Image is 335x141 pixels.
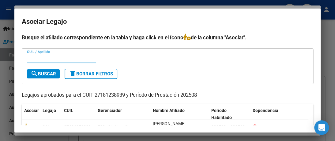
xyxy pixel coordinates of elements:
[211,108,232,120] span: Periodo Habilitado
[64,123,91,130] div: 27486970389
[64,108,73,113] span: CUIL
[43,124,50,129] span: 266
[253,108,278,113] span: Dependencia
[22,104,40,124] datatable-header-cell: Asociar
[22,92,313,99] p: Legajos aprobados para el CUIT 27181238939 y Período de Prestación 202508
[43,108,56,113] span: Legajo
[22,16,313,27] h2: Asociar Legajo
[31,70,38,77] mat-icon: search
[65,69,117,79] button: Borrar Filtros
[62,104,95,124] datatable-header-cell: CUIL
[209,104,250,124] datatable-header-cell: Periodo Habilitado
[150,104,209,124] datatable-header-cell: Nombre Afiliado
[69,71,113,77] span: Borrar Filtros
[27,69,60,78] button: Buscar
[211,123,248,130] div: 202503 a 202512
[69,70,76,77] mat-icon: delete
[153,121,186,133] span: ORELLANA MANSILLA ABRIL VALENTINA
[95,104,150,124] datatable-header-cell: Gerenciador
[22,34,313,42] h4: Busque el afiliado correspondiente en la tabla y haga click en el ícono de la columna "Asociar".
[153,108,185,113] span: Nombre Afiliado
[314,120,329,135] div: Open Intercom Messenger
[40,104,62,124] datatable-header-cell: Legajo
[31,71,56,77] span: Buscar
[250,104,309,124] datatable-header-cell: Dependencia
[98,124,134,129] span: Z99 - Sin Identificar
[98,108,122,113] span: Gerenciador
[24,108,39,113] span: Asociar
